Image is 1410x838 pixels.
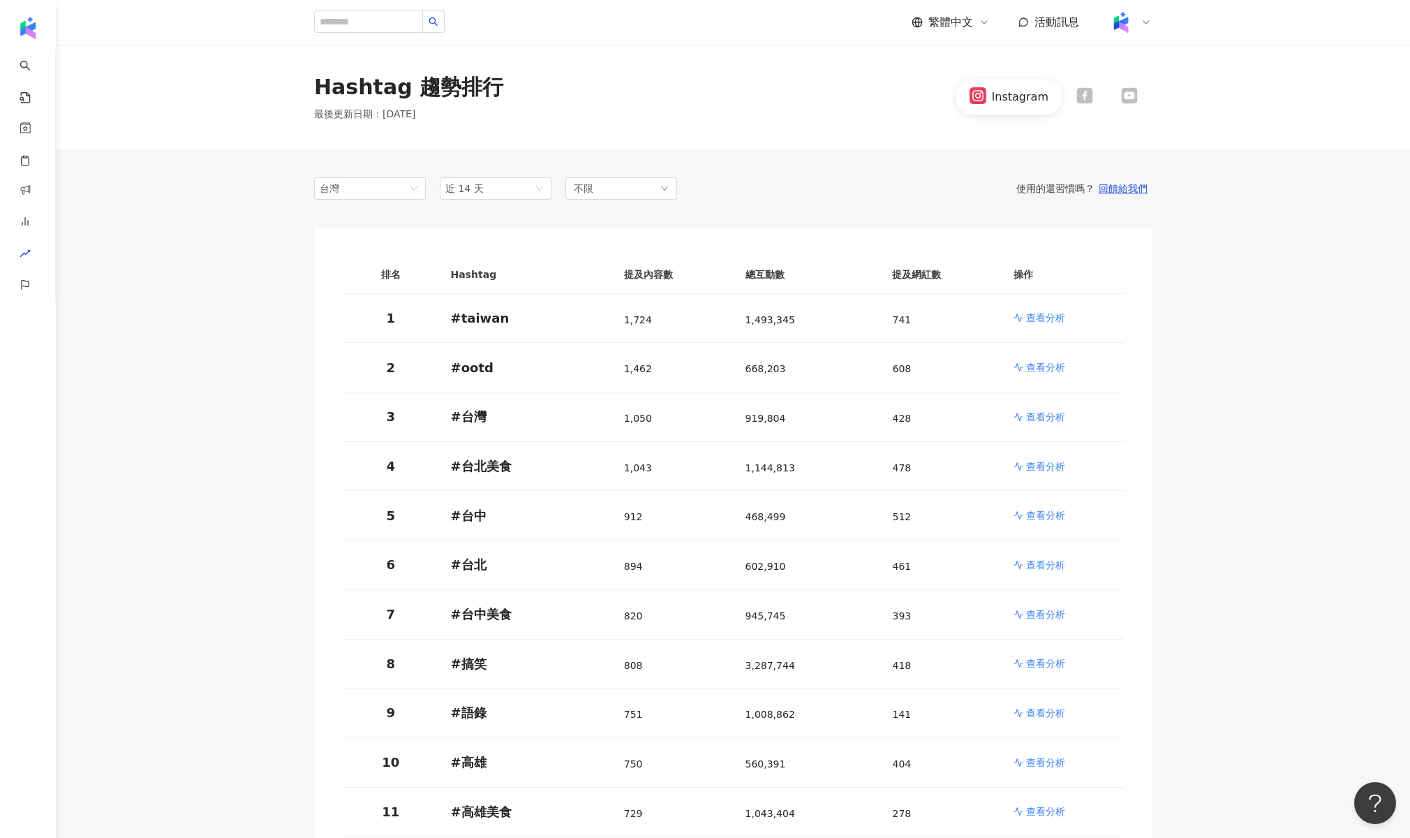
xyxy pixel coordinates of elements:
[1034,15,1079,29] span: 活動訊息
[745,610,786,622] span: 945,745
[745,462,795,473] span: 1,144,813
[1026,804,1065,818] p: 查看分析
[451,704,602,721] p: # 語錄
[624,660,643,671] span: 808
[1026,608,1065,622] p: 查看分析
[745,808,795,819] span: 1,043,404
[1026,360,1065,374] p: 查看分析
[745,758,786,770] span: 560,391
[1094,182,1152,195] button: 回饋給我們
[624,561,643,572] span: 894
[353,507,429,524] p: 5
[1002,256,1124,294] th: 操作
[893,462,912,473] span: 478
[734,256,882,294] th: 總互動數
[624,314,652,325] span: 1,724
[893,610,912,622] span: 393
[624,363,652,374] span: 1,462
[1014,706,1113,720] a: 查看分析
[1026,706,1065,720] p: 查看分析
[624,610,643,622] span: 820
[1014,656,1113,670] a: 查看分析
[613,256,734,294] th: 提及內容數
[353,605,429,623] p: 7
[624,413,652,424] span: 1,050
[574,181,593,196] span: 不限
[1014,608,1113,622] a: 查看分析
[1026,311,1065,325] p: 查看分析
[451,556,602,573] p: # 台北
[1014,756,1113,770] a: 查看分析
[745,314,795,325] span: 1,493,345
[1014,311,1113,325] a: 查看分析
[1014,558,1113,572] a: 查看分析
[1026,460,1065,473] p: 查看分析
[1026,410,1065,424] p: 查看分析
[1014,360,1113,374] a: 查看分析
[1108,9,1134,36] img: Kolr%20app%20icon%20%281%29.png
[745,363,786,374] span: 668,203
[624,808,643,819] span: 729
[1014,410,1113,424] a: 查看分析
[893,511,912,522] span: 512
[20,240,31,271] span: rise
[624,511,643,522] span: 912
[353,655,429,672] p: 8
[745,660,795,671] span: 3,287,744
[353,408,429,425] p: 3
[893,363,912,374] span: 608
[624,462,652,473] span: 1,043
[353,359,429,376] p: 2
[1026,508,1065,522] p: 查看分析
[745,561,786,572] span: 602,910
[353,803,429,821] p: 11
[881,256,1002,294] th: 提及網紅數
[353,704,429,721] p: 9
[1026,558,1065,572] p: 查看分析
[1354,782,1396,824] iframe: Help Scout Beacon - Open
[451,605,602,623] p: # 台中美食
[451,507,602,524] p: # 台中
[429,17,438,27] span: search
[624,758,643,770] span: 750
[893,808,912,819] span: 278
[624,709,643,720] span: 751
[745,709,795,720] span: 1,008,862
[451,359,602,376] p: # ootd
[992,89,1048,105] div: Instagram
[1026,656,1065,670] p: 查看分析
[17,17,39,39] img: logo icon
[1014,508,1113,522] a: 查看分析
[1014,804,1113,818] a: 查看分析
[320,178,365,199] div: 台灣
[342,256,440,294] th: 排名
[893,413,912,424] span: 428
[893,314,912,325] span: 741
[660,184,669,193] span: down
[1026,756,1065,770] p: 查看分析
[451,655,602,672] p: # 搞笑
[745,413,786,424] span: 919,804
[353,309,429,327] p: 1
[314,108,503,122] p: 最後更新日期 ： [DATE]
[1014,460,1113,473] a: 查看分析
[928,15,973,30] span: 繁體中文
[451,408,602,425] p: # 台灣
[445,183,484,194] span: 近 14 天
[745,511,786,522] span: 468,499
[314,73,503,102] div: Hashtag 趨勢排行
[451,457,602,475] p: # 台北美食
[893,561,912,572] span: 461
[451,803,602,821] p: # 高雄美食
[451,754,602,771] p: # 高雄
[353,754,429,771] p: 10
[353,556,429,573] p: 6
[20,50,47,105] a: search
[440,256,613,294] th: Hashtag
[893,709,912,720] span: 141
[893,758,912,770] span: 404
[677,182,1152,195] div: 使用的還習慣嗎？
[893,660,912,671] span: 418
[353,457,429,475] p: 4
[451,309,602,327] p: # taiwan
